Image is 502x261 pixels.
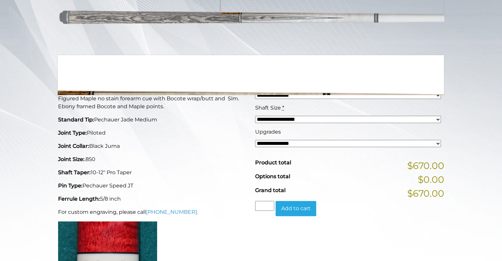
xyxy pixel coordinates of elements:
span: Shaft Size [255,105,281,111]
p: 10-12" Pro Taper [58,169,247,177]
span: $0.00 [418,173,444,186]
p: Figured Maple no stain forearm cue with Bocote wrap/butt and Sim. Ebony framed Bocote and Maple p... [58,95,247,111]
abbr: required [282,105,284,111]
button: Add to cart [276,201,316,216]
p: Piloted [58,129,247,137]
span: Grand total [255,187,285,193]
abbr: required [288,81,290,87]
span: $670.00 [407,159,444,173]
strong: Joint Type: [58,130,87,136]
span: Product total [255,159,291,166]
input: Product quantity [255,201,274,211]
strong: Joint Collar: [58,143,89,149]
p: Pechauer Jade Medium [58,116,247,124]
strong: Ferrule Length: [58,196,100,202]
p: Pechauer Speed JT [58,182,247,190]
strong: Standard Tip: [58,116,94,123]
span: $ [255,62,261,73]
span: Upgrades [255,129,281,135]
strong: This Pechauer pool cue takes 6-10 weeks to ship. [58,83,209,91]
strong: Pin Type: [58,182,83,189]
strong: Shaft Taper: [58,169,91,176]
a: [PHONE_NUMBER]. [146,209,198,215]
p: For custom engraving, please call [58,208,247,216]
bdi: 670.00 [255,62,292,73]
p: .850 [58,155,247,163]
span: $670.00 [407,186,444,200]
p: Black Juma [58,142,247,150]
span: Cue Weight [255,81,287,87]
p: 5/8 inch [58,195,247,203]
strong: Joint Size: [58,156,84,162]
span: Options total [255,173,290,179]
strong: P08-R Pool Cue [58,60,163,77]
